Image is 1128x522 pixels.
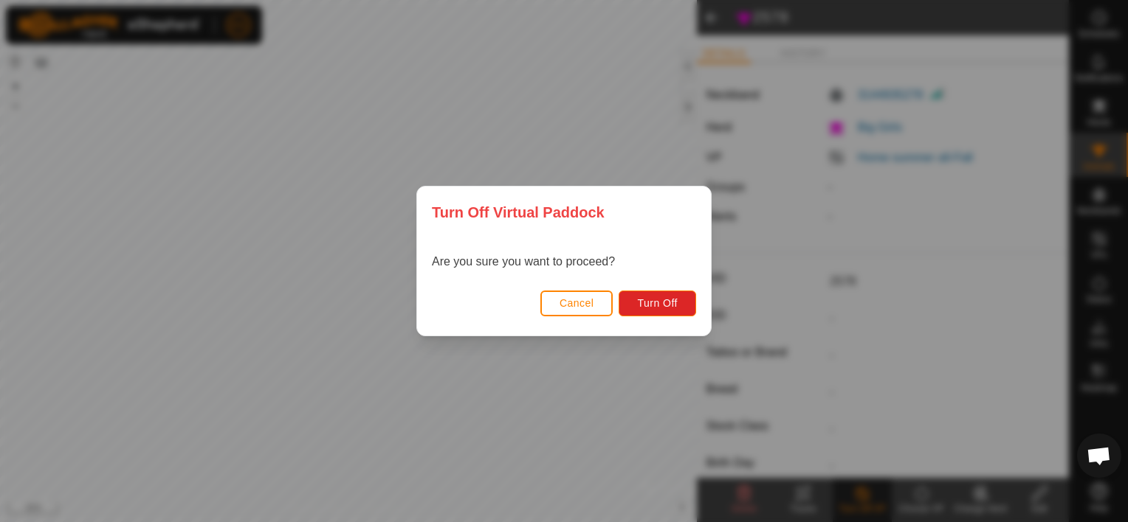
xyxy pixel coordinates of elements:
button: Cancel [540,290,613,316]
span: Turn Off [637,297,678,309]
span: Turn Off Virtual Paddock [432,201,605,223]
p: Are you sure you want to proceed? [432,253,615,271]
button: Turn Off [619,290,696,316]
span: Cancel [560,297,594,309]
div: Open chat [1077,434,1121,478]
